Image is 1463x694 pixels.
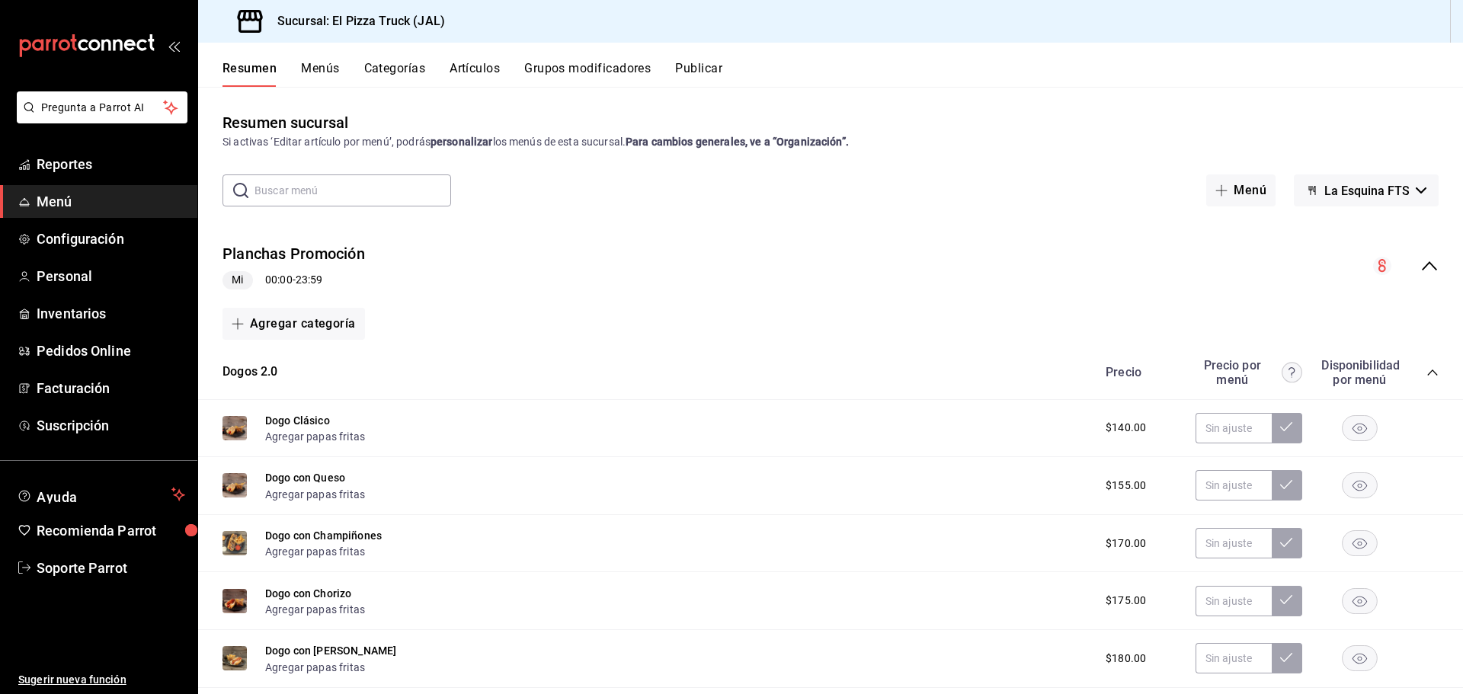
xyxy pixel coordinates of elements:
[222,61,1463,87] div: navigation tabs
[1106,536,1146,552] span: $170.00
[37,378,185,398] span: Facturación
[37,229,185,249] span: Configuración
[626,136,849,148] strong: Para cambios generales, ve a “Organización”.
[18,672,185,688] span: Sugerir nueva función
[265,660,365,675] button: Agregar papas fritas
[37,558,185,578] span: Soporte Parrot
[222,646,247,670] img: Preview
[222,363,278,381] button: Dogos 2.0
[1196,470,1272,501] input: Sin ajuste
[222,589,247,613] img: Preview
[226,272,249,288] span: Mi
[222,243,365,265] button: Planchas Promoción
[1106,593,1146,609] span: $175.00
[222,473,247,497] img: Preview
[37,191,185,212] span: Menú
[1196,586,1272,616] input: Sin ajuste
[1196,643,1272,673] input: Sin ajuste
[265,429,365,444] button: Agregar papas fritas
[37,303,185,324] span: Inventarios
[1321,358,1397,387] div: Disponibilidad por menú
[1426,366,1439,379] button: collapse-category-row
[1206,174,1276,206] button: Menú
[37,520,185,541] span: Recomienda Parrot
[1106,420,1146,436] span: $140.00
[222,111,348,134] div: Resumen sucursal
[265,528,382,543] button: Dogo con Champiñones
[222,531,247,555] img: Preview
[265,602,365,617] button: Agregar papas fritas
[524,61,651,87] button: Grupos modificadores
[265,413,330,428] button: Dogo Clásico
[37,266,185,286] span: Personal
[37,154,185,174] span: Reportes
[265,12,445,30] h3: Sucursal: El Pizza Truck (JAL)
[364,61,426,87] button: Categorías
[301,61,339,87] button: Menús
[450,61,500,87] button: Artículos
[11,110,187,126] a: Pregunta a Parrot AI
[1294,174,1439,206] button: La Esquina FTS
[1196,413,1272,443] input: Sin ajuste
[222,134,1439,150] div: Si activas ‘Editar artículo por menú’, podrás los menús de esta sucursal.
[265,470,345,485] button: Dogo con Queso
[675,61,722,87] button: Publicar
[222,61,277,87] button: Resumen
[41,100,164,116] span: Pregunta a Parrot AI
[1106,478,1146,494] span: $155.00
[431,136,493,148] strong: personalizar
[1090,365,1188,379] div: Precio
[1196,528,1272,558] input: Sin ajuste
[198,231,1463,302] div: collapse-menu-row
[1196,358,1302,387] div: Precio por menú
[37,485,165,504] span: Ayuda
[265,643,396,658] button: Dogo con [PERSON_NAME]
[37,341,185,361] span: Pedidos Online
[222,416,247,440] img: Preview
[265,586,351,601] button: Dogo con Chorizo
[1106,651,1146,667] span: $180.00
[222,271,365,289] div: 00:00 - 23:59
[1324,184,1410,198] span: La Esquina FTS
[37,415,185,436] span: Suscripción
[255,175,451,206] input: Buscar menú
[168,40,180,52] button: open_drawer_menu
[265,544,365,559] button: Agregar papas fritas
[222,308,365,340] button: Agregar categoría
[17,91,187,123] button: Pregunta a Parrot AI
[265,487,365,502] button: Agregar papas fritas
